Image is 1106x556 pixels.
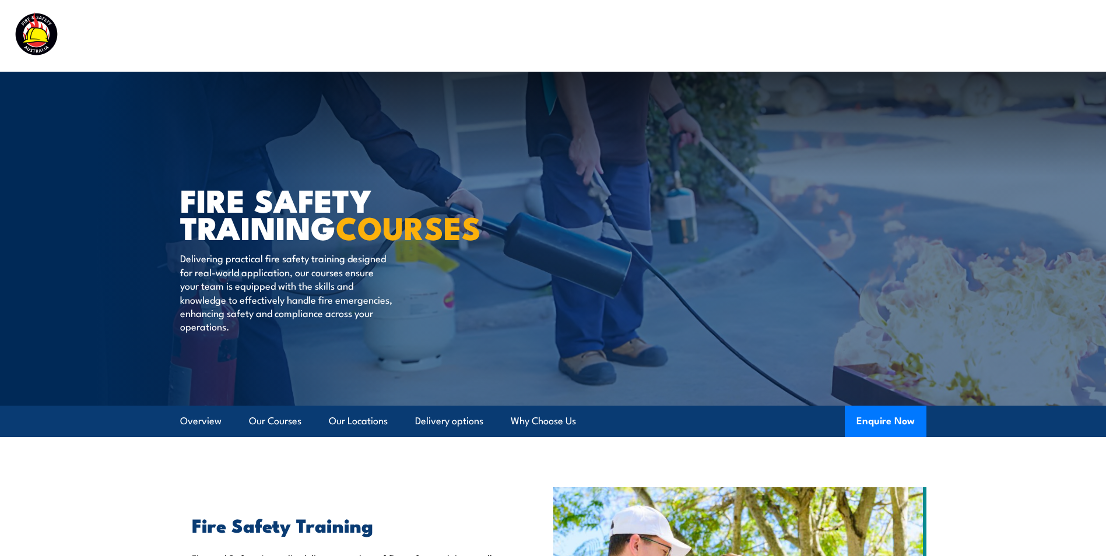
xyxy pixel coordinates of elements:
[329,406,388,437] a: Our Locations
[336,202,481,251] strong: COURSES
[535,20,613,51] a: Course Calendar
[473,20,510,51] a: Courses
[1014,20,1051,51] a: Contact
[180,186,468,240] h1: FIRE SAFETY TRAINING
[249,406,301,437] a: Our Courses
[845,406,926,437] button: Enquire Now
[872,20,897,51] a: News
[180,251,393,333] p: Delivering practical fire safety training designed for real-world application, our courses ensure...
[923,20,989,51] a: Learner Portal
[192,516,500,533] h2: Fire Safety Training
[803,20,846,51] a: About Us
[511,406,576,437] a: Why Choose Us
[180,406,222,437] a: Overview
[415,406,483,437] a: Delivery options
[638,20,777,51] a: Emergency Response Services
